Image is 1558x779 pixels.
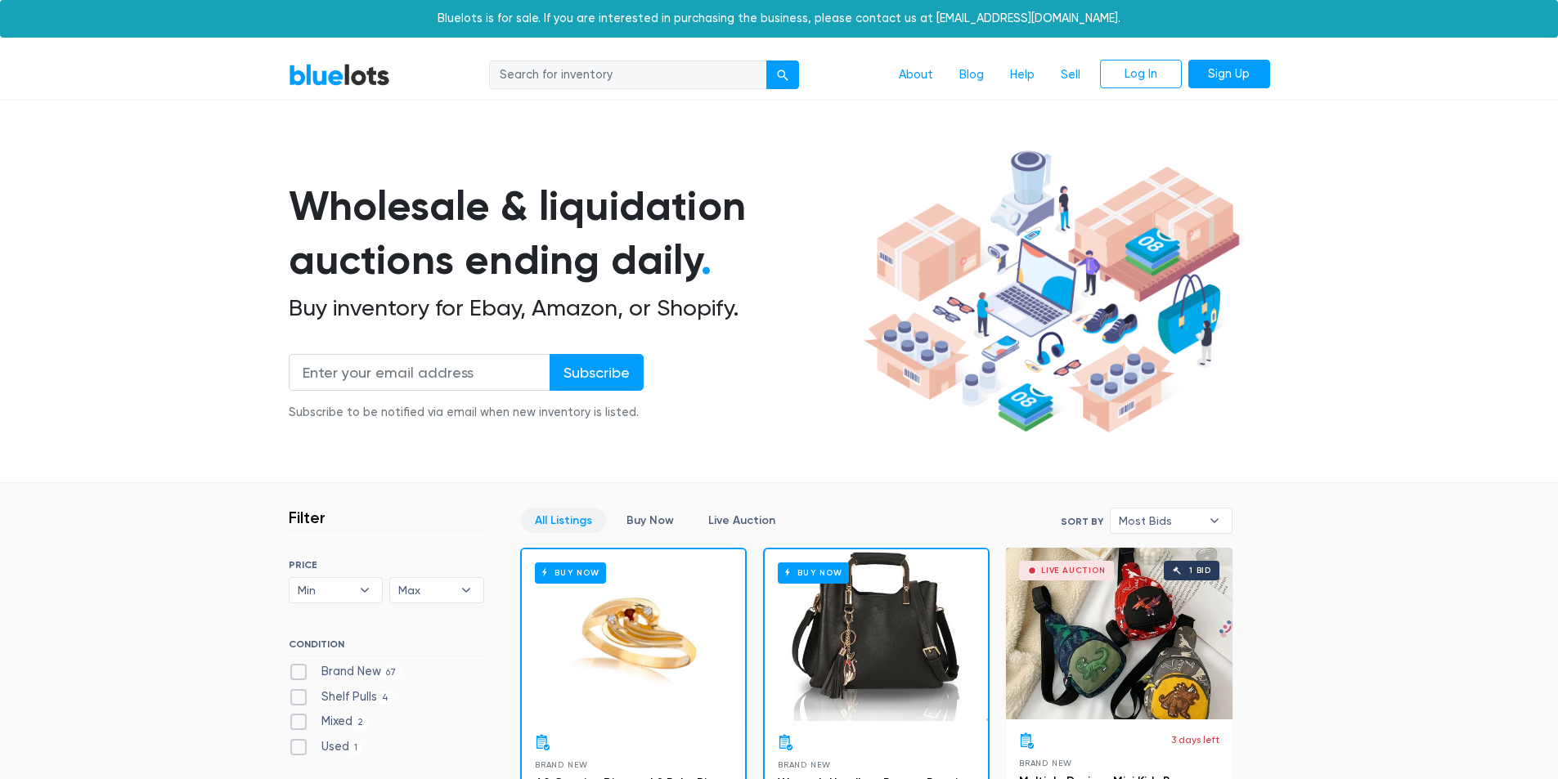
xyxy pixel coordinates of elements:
span: 67 [381,666,402,679]
a: Live Auction 1 bid [1006,548,1232,719]
a: Blog [946,60,997,91]
span: . [701,235,712,284]
h6: Buy Now [778,562,849,583]
label: Used [289,738,363,756]
div: Live Auction [1041,566,1106,575]
input: Subscribe [550,354,644,391]
a: Sign Up [1188,60,1270,89]
label: Mixed [289,713,369,731]
a: Live Auction [694,508,789,533]
img: hero-ee84e7d0318cb26816c560f6b4441b76977f77a177738b4e94f68c95b2b83dbb.png [858,143,1246,441]
b: ▾ [449,578,483,602]
label: Sort By [1061,514,1103,529]
span: 4 [377,692,394,705]
h6: Buy Now [535,562,606,583]
b: ▾ [1197,508,1232,533]
h6: PRICE [289,559,484,571]
span: Max [398,578,452,602]
h2: Buy inventory for Ebay, Amazon, or Shopify. [289,294,858,322]
a: Buy Now [522,549,745,721]
a: All Listings [521,508,606,533]
p: 3 days left [1171,732,1219,747]
a: About [886,60,946,91]
label: Brand New [289,663,402,681]
h3: Filter [289,508,326,527]
div: 1 bid [1189,566,1211,575]
input: Search for inventory [489,60,767,90]
a: Buy Now [765,549,988,721]
h6: CONDITION [289,638,484,656]
a: Buy Now [613,508,688,533]
a: BlueLots [289,63,390,87]
span: Brand New [778,760,831,769]
span: 1 [349,741,363,754]
span: 2 [352,717,369,730]
span: Most Bids [1119,508,1201,533]
a: Log In [1100,60,1182,89]
input: Enter your email address [289,354,550,391]
a: Help [997,60,1048,91]
a: Sell [1048,60,1093,91]
label: Shelf Pulls [289,688,394,706]
b: ▾ [348,578,382,602]
span: Min [298,578,352,602]
h1: Wholesale & liquidation auctions ending daily [289,179,858,288]
div: Subscribe to be notified via email when new inventory is listed. [289,404,644,422]
span: Brand New [535,760,588,769]
span: Brand New [1019,759,1072,768]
